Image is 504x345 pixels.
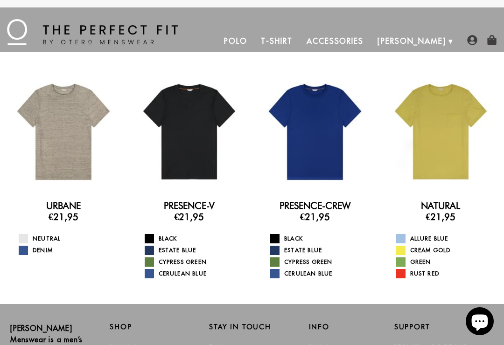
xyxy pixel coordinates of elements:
a: Black [145,234,246,243]
h2: Info [309,323,394,331]
a: Natural [421,200,460,211]
a: Estate Blue [145,246,246,255]
a: Estate Blue [270,246,371,255]
a: Black [270,234,371,243]
a: T-Shirt [254,30,299,52]
img: user-account-icon.png [467,35,477,45]
a: Cerulean Blue [270,269,371,278]
h3: €21,95 [259,211,371,222]
h3: €21,95 [133,211,246,222]
a: Neutral [19,234,120,243]
a: Presence-Crew [280,200,350,211]
a: Cerulean Blue [145,269,246,278]
a: Denim [19,246,120,255]
a: Accessories [300,30,371,52]
a: [PERSON_NAME] [371,30,453,52]
h3: €21,95 [7,211,120,222]
a: Cypress Green [145,257,246,267]
h2: Stay in Touch [209,323,294,331]
img: shopping-bag-icon.png [487,35,497,45]
h3: €21,95 [385,211,497,222]
a: Allure Blue [396,234,497,243]
h2: Shop [110,323,195,331]
a: Urbane [46,200,81,211]
h2: Support [394,323,494,331]
a: Green [396,257,497,267]
a: Presence-V [164,200,215,211]
a: Cream Gold [396,246,497,255]
img: The Perfect Fit - by Otero Menswear - Logo [7,19,178,45]
a: Cypress Green [270,257,371,267]
inbox-online-store-chat: Shopify online store chat [463,307,497,338]
a: Rust Red [396,269,497,278]
a: Polo [217,30,254,52]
